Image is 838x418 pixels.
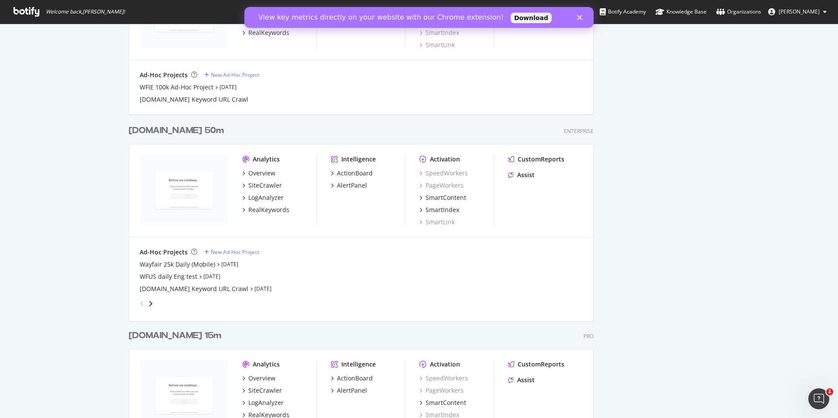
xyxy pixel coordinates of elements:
a: ActionBoard [331,374,373,383]
div: angle-right [148,299,154,308]
a: [DOMAIN_NAME] 15m [129,329,225,342]
a: Wayfair 25k Daily (Mobile) [140,260,215,269]
a: WFIE 100k Ad-Hoc Project [140,83,213,92]
img: www.wayfair.com [140,155,228,226]
a: Assist [508,171,535,179]
div: SiteCrawler [248,181,282,190]
div: SmartIndex [426,206,459,214]
div: Analytics [253,155,280,164]
span: Supriya Bhide [779,8,820,15]
a: ActionBoard [331,169,373,178]
div: Intelligence [341,155,376,164]
div: LogAnalyzer [248,193,284,202]
a: [DOMAIN_NAME] 50m [129,124,227,137]
div: Analytics [253,360,280,369]
div: Botify Academy [600,7,646,16]
a: New Ad-Hoc Project [204,71,259,79]
a: SmartIndex [419,28,459,37]
button: [PERSON_NAME] [761,5,834,19]
div: SiteCrawler [248,386,282,395]
a: PageWorkers [419,386,464,395]
div: SmartContent [426,193,466,202]
span: 1 [826,388,833,395]
a: SmartLink [419,41,455,49]
div: Organizations [716,7,761,16]
a: SiteCrawler [242,386,282,395]
div: AlertPanel [337,181,367,190]
a: New Ad-Hoc Project [204,248,259,256]
a: [DOMAIN_NAME] Keyword URL Crawl [140,95,248,104]
div: RealKeywords [248,28,289,37]
a: RealKeywords [242,28,289,37]
div: Ad-Hoc Projects [140,248,188,257]
a: Assist [508,376,535,384]
div: New Ad-Hoc Project [211,248,259,256]
div: Overview [248,169,275,178]
a: [DATE] [203,273,220,280]
div: Pro [584,332,594,340]
div: Activation [430,360,460,369]
div: New Ad-Hoc Project [211,71,259,79]
iframe: Intercom live chat [808,388,829,409]
div: [DOMAIN_NAME] 15m [129,329,221,342]
a: Overview [242,169,275,178]
a: SmartContent [419,398,466,407]
a: AlertPanel [331,181,367,190]
div: CustomReports [518,360,564,369]
a: RealKeywords [242,206,289,214]
a: [DATE] [221,260,238,268]
div: Knowledge Base [656,7,707,16]
a: [DATE] [254,285,271,292]
a: SmartIndex [419,206,459,214]
div: Intelligence [341,360,376,369]
a: AlertPanel [331,386,367,395]
div: [DOMAIN_NAME] 50m [129,124,224,137]
div: Close [333,8,341,13]
a: LogAnalyzer [242,193,284,202]
a: CustomReports [508,360,564,369]
div: ActionBoard [337,374,373,383]
a: SmartLink [419,218,455,226]
div: Assist [517,376,535,384]
div: angle-left [136,297,148,311]
div: ActionBoard [337,169,373,178]
div: Overview [248,374,275,383]
a: SmartContent [419,193,466,202]
a: LogAnalyzer [242,398,284,407]
a: SpeedWorkers [419,169,468,178]
div: Ad-Hoc Projects [140,71,188,79]
a: SpeedWorkers [419,374,468,383]
div: AlertPanel [337,386,367,395]
div: CustomReports [518,155,564,164]
a: SiteCrawler [242,181,282,190]
a: [DOMAIN_NAME] Keyword URL Crawl [140,284,248,293]
iframe: Intercom live chat banner [244,7,594,28]
div: LogAnalyzer [248,398,284,407]
a: Overview [242,374,275,383]
div: RealKeywords [248,206,289,214]
div: Activation [430,155,460,164]
a: WFUS daily Eng test [140,272,197,281]
div: Enterprise [564,127,594,135]
div: Assist [517,171,535,179]
div: SmartContent [426,398,466,407]
span: Welcome back, [PERSON_NAME] ! [46,8,125,15]
a: PageWorkers [419,181,464,190]
a: [DATE] [220,83,237,91]
a: CustomReports [508,155,564,164]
